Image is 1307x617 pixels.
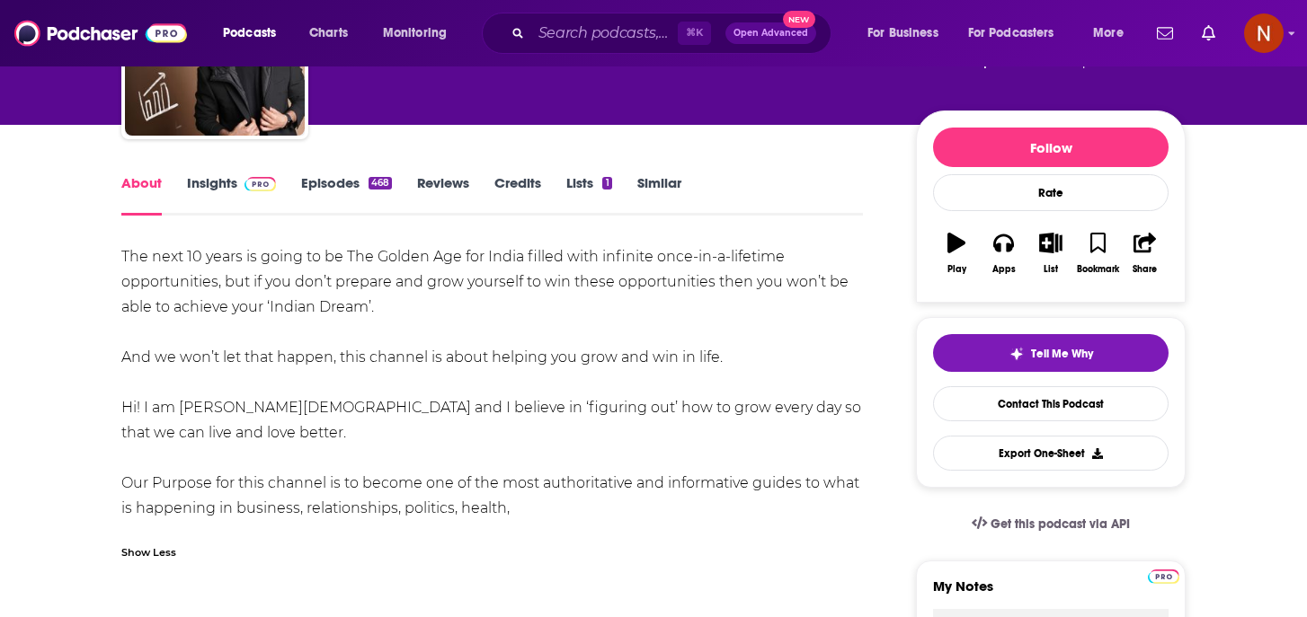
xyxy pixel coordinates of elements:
a: Get this podcast via API [957,502,1144,546]
a: InsightsPodchaser Pro [187,174,276,216]
button: Apps [980,221,1027,286]
a: Reviews [417,174,469,216]
div: 1 [602,177,611,190]
a: Charts [298,19,359,48]
img: Podchaser - Follow, Share and Rate Podcasts [14,16,187,50]
button: Bookmark [1074,221,1121,286]
button: open menu [956,19,1080,48]
a: Credits [494,174,541,216]
div: Rate [933,174,1169,211]
img: User Profile [1244,13,1284,53]
div: The next 10 years is going to be The Golden Age for India filled with infinite once-in-a-lifetime... [121,244,863,521]
span: Monitoring [383,21,447,46]
a: Pro website [1148,567,1179,584]
div: List [1044,264,1058,275]
span: Tell Me Why [1031,347,1093,361]
div: 468 [369,177,392,190]
label: My Notes [933,577,1169,609]
button: Show profile menu [1244,13,1284,53]
span: Open Advanced [734,29,808,38]
img: Podchaser Pro [245,177,276,191]
button: tell me why sparkleTell Me Why [933,334,1169,372]
button: open menu [210,19,299,48]
a: Show notifications dropdown [1150,18,1180,48]
span: For Business [867,21,938,46]
span: More [1093,21,1124,46]
a: Episodes468 [301,174,392,216]
div: Share [1133,264,1157,275]
div: Play [947,264,966,275]
a: Lists1 [566,174,611,216]
img: tell me why sparkle [1009,347,1024,361]
a: Contact This Podcast [933,386,1169,421]
button: Open AdvancedNew [725,22,816,44]
img: Podchaser Pro [1148,569,1179,584]
a: Show notifications dropdown [1195,18,1223,48]
span: Charts [309,21,348,46]
span: Logged in as AdelNBM [1244,13,1284,53]
a: About [121,174,162,216]
button: Play [933,221,980,286]
span: For Podcasters [968,21,1054,46]
button: open menu [370,19,470,48]
a: Similar [637,174,681,216]
div: Bookmark [1077,264,1119,275]
span: New [783,11,815,28]
div: Search podcasts, credits, & more... [499,13,849,54]
button: List [1027,221,1074,286]
button: Follow [933,128,1169,167]
button: open menu [855,19,961,48]
span: Get this podcast via API [991,516,1130,532]
span: Podcasts [223,21,276,46]
div: Apps [992,264,1016,275]
button: Export One-Sheet [933,436,1169,471]
button: Share [1122,221,1169,286]
button: open menu [1080,19,1146,48]
span: ⌘ K [678,22,711,45]
input: Search podcasts, credits, & more... [531,19,678,48]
